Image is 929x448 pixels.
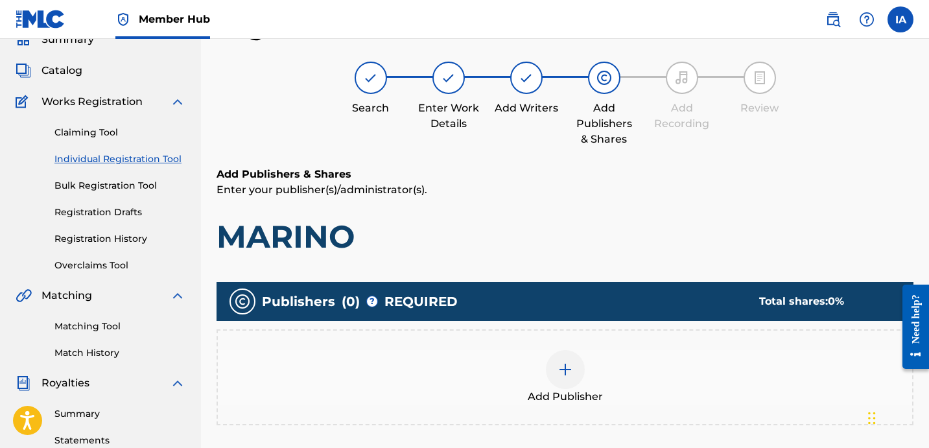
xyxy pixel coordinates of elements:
[16,94,32,110] img: Works Registration
[820,6,846,32] a: Public Search
[572,100,637,147] div: Add Publishers & Shares
[41,94,143,110] span: Works Registration
[363,70,379,86] img: step indicator icon for Search
[825,12,841,27] img: search
[759,294,888,309] div: Total shares:
[41,32,94,47] span: Summary
[54,206,185,219] a: Registration Drafts
[494,100,559,116] div: Add Writers
[752,70,768,86] img: step indicator icon for Review
[217,217,913,256] h1: MARINO
[828,295,844,307] span: 0 %
[864,386,929,448] iframe: Chat Widget
[854,6,880,32] div: Help
[54,407,185,421] a: Summary
[441,70,456,86] img: step indicator icon for Enter Work Details
[596,70,612,86] img: step indicator icon for Add Publishers & Shares
[528,389,603,405] span: Add Publisher
[519,70,534,86] img: step indicator icon for Add Writers
[235,294,250,309] img: publishers
[384,292,458,311] span: REQUIRED
[54,126,185,139] a: Claiming Tool
[558,362,573,377] img: add
[54,232,185,246] a: Registration History
[41,375,89,391] span: Royalties
[170,94,185,110] img: expand
[16,63,31,78] img: Catalog
[217,167,913,182] h6: Add Publishers & Shares
[674,70,690,86] img: step indicator icon for Add Recording
[650,100,714,132] div: Add Recording
[338,100,403,116] div: Search
[16,10,65,29] img: MLC Logo
[342,292,360,311] span: ( 0 )
[41,63,82,78] span: Catalog
[54,259,185,272] a: Overclaims Tool
[16,63,82,78] a: CatalogCatalog
[262,292,335,311] span: Publishers
[888,6,913,32] div: User Menu
[16,32,31,47] img: Summary
[893,274,929,379] iframe: Resource Center
[859,12,875,27] img: help
[54,152,185,166] a: Individual Registration Tool
[54,434,185,447] a: Statements
[367,296,377,307] span: ?
[868,399,876,438] div: Drag
[41,288,92,303] span: Matching
[170,375,185,391] img: expand
[16,375,31,391] img: Royalties
[16,288,32,303] img: Matching
[115,12,131,27] img: Top Rightsholder
[54,179,185,193] a: Bulk Registration Tool
[54,346,185,360] a: Match History
[170,288,185,303] img: expand
[54,320,185,333] a: Matching Tool
[139,12,210,27] span: Member Hub
[217,182,913,198] p: Enter your publisher(s)/administrator(s).
[416,100,481,132] div: Enter Work Details
[727,100,792,116] div: Review
[16,32,94,47] a: SummarySummary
